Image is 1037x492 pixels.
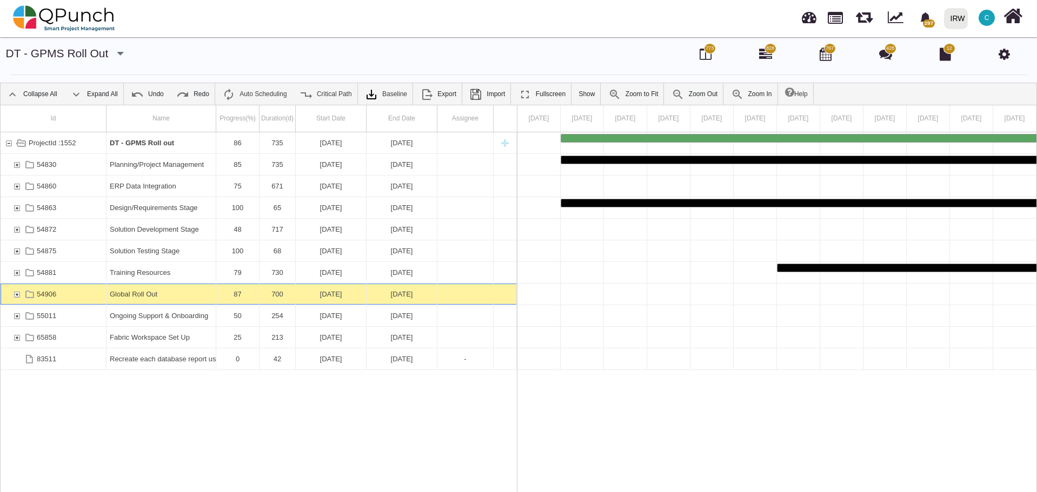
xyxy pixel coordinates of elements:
[365,88,378,101] img: klXqkY5+JZAPre7YVMJ69SE9vgHW7RkaA9STpDBCRd8F60lk8AdY5g6cgTfGkm3cV0d3FrcCHw7UyPBLKa18SAFZQOCAmAAAA...
[29,132,76,153] div: ProjectId :1552
[37,154,56,175] div: 54830
[299,327,363,348] div: [DATE]
[13,2,115,35] img: qpunch-sp.fa6292f.png
[370,154,434,175] div: [DATE]
[299,219,363,240] div: [DATE]
[260,327,296,348] div: 213
[1,219,107,240] div: 54872
[37,284,56,305] div: 54906
[296,197,367,218] div: 28-12-2023
[107,154,216,175] div: Planning/Project Management
[299,176,363,197] div: [DATE]
[420,88,433,101] img: ic_export_24.4e1404f.png
[216,105,260,132] div: Progress(%)
[263,197,292,218] div: 65
[603,83,664,105] a: Zoom to Fit
[220,197,256,218] div: 100
[260,197,296,218] div: 65
[299,305,363,326] div: [DATE]
[37,262,56,283] div: 54881
[950,9,965,28] div: IRW
[300,88,313,101] img: ic_critical_path_24.b7f2986.png
[216,327,260,348] div: 25
[37,327,56,348] div: 65858
[1,284,107,305] div: 54906
[220,154,256,175] div: 85
[110,327,212,348] div: Fabric Workspace Set Up
[299,197,363,218] div: [DATE]
[820,48,832,60] i: Calendar
[37,348,56,369] div: 83511
[886,45,894,52] span: 428
[216,176,260,197] div: 75
[370,305,434,326] div: [DATE]
[497,132,513,153] div: New task
[220,219,256,240] div: 48
[1,305,517,327] div: Task: Ongoing Support & Onboarding Start date: 22-04-2025 End date: 31-12-2025
[370,197,434,218] div: [DATE]
[296,284,367,305] div: 01-02-2024
[216,348,260,369] div: 0
[1,154,517,176] div: Task: Planning/Project Management Start date: 28-12-2023 End date: 31-12-2025
[217,83,292,105] a: Auto Scheduling
[370,348,434,369] div: [DATE]
[107,284,216,305] div: Global Roll Out
[1,327,517,348] div: Task: Fabric Workspace Set Up Start date: 01-04-2025 End date: 30-10-2025
[107,132,216,153] div: DT - GPMS Roll out
[107,305,216,326] div: Ongoing Support & Onboarding
[367,240,437,261] div: 08-04-2024
[828,7,843,24] span: Projects
[296,262,367,283] div: 02-01-2024
[296,132,367,153] div: 28-12-2023
[110,348,212,369] div: Recreate each database report using calculated tables; get Ganesh to check against old version to...
[1,154,107,175] div: 54830
[940,48,951,60] i: Document Library
[367,327,437,348] div: 30-10-2025
[263,284,292,305] div: 700
[263,219,292,240] div: 717
[216,262,260,283] div: 79
[296,105,367,132] div: Start Date
[1,305,107,326] div: 55011
[263,132,292,153] div: 735
[820,105,863,132] div: 03 Jan 2024
[6,47,109,59] a: DT - GPMS Roll out
[299,154,363,175] div: [DATE]
[666,83,723,105] a: Zoom Out
[923,19,934,28] span: 297
[608,88,621,101] img: ic_zoom_to_fit_24.130db0b.png
[863,105,907,132] div: 04 Jan 2024
[370,327,434,348] div: [DATE]
[110,240,212,261] div: Solution Testing Stage
[64,83,123,105] a: Expand All
[731,88,744,101] img: ic_zoom_in.48fceee.png
[296,240,367,261] div: 01-02-2024
[37,305,56,326] div: 55011
[1,105,107,132] div: Id
[1,240,107,261] div: 54875
[125,83,169,105] a: Undo
[882,1,913,36] div: Dynamic Report
[216,132,260,153] div: 86
[907,105,950,132] div: 05 Jan 2024
[107,176,216,197] div: ERP Data Integration
[360,83,413,105] a: Baseline
[70,88,83,101] img: ic_expand_all_24.71e1805.png
[107,197,216,218] div: Design/Requirements Stage
[296,154,367,175] div: 28-12-2023
[263,154,292,175] div: 735
[441,348,490,369] div: -
[299,284,363,305] div: [DATE]
[260,348,296,369] div: 42
[370,176,434,197] div: [DATE]
[879,48,892,60] i: Punch Discussion
[1,284,517,305] div: Task: Global Roll Out Start date: 01-02-2024 End date: 31-12-2025
[222,88,235,101] img: ic_auto_scheduling_24.ade0d5b.png
[110,262,212,283] div: Training Resources
[260,305,296,326] div: 254
[110,305,212,326] div: Ongoing Support & Onboarding
[1,219,517,240] div: Task: Solution Development Stage Start date: 15-01-2024 End date: 31-12-2025
[777,105,820,132] div: 02 Jan 2024
[263,348,292,369] div: 42
[826,45,834,52] span: 767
